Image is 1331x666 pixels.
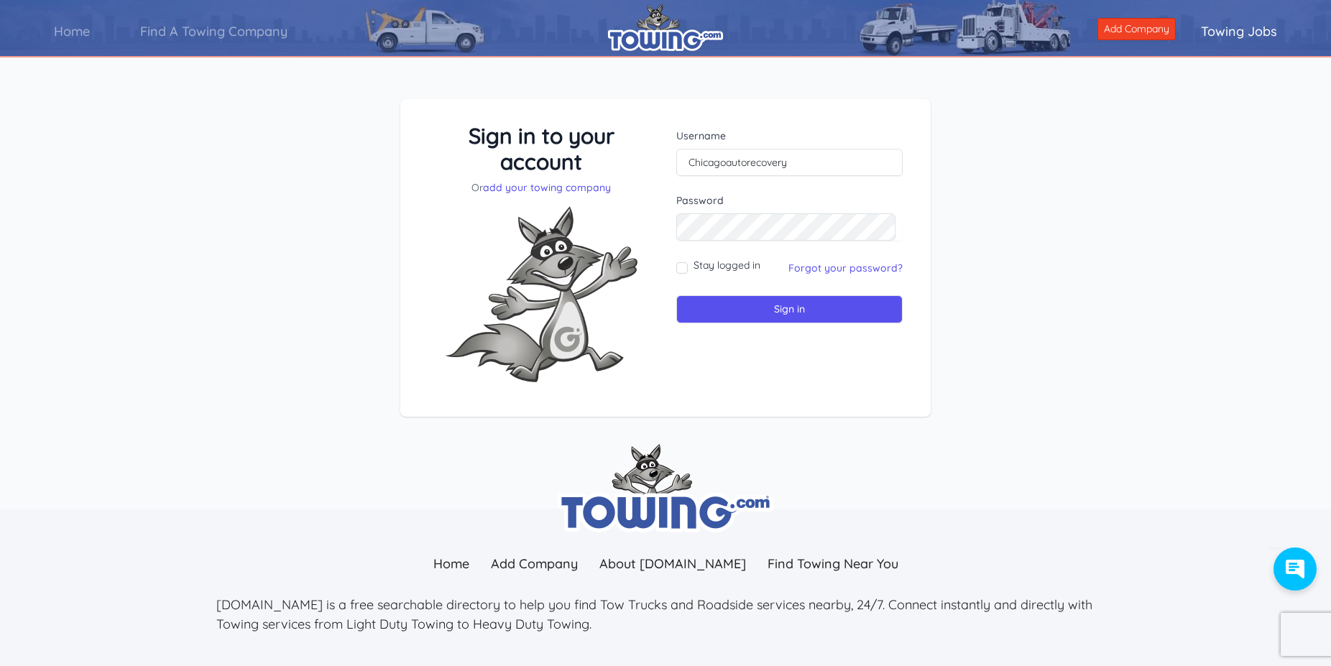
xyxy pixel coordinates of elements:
a: add your towing company [483,181,611,194]
label: Username [676,129,903,143]
a: Add Company [480,548,589,579]
a: Home [423,548,480,579]
a: Forgot your password? [788,262,903,274]
iframe: Conversations [1266,547,1331,605]
p: [DOMAIN_NAME] is a free searchable directory to help you find Tow Trucks and Roadside services ne... [216,595,1115,634]
img: towing [558,444,773,532]
label: Stay logged in [694,258,760,272]
a: Home [29,11,115,52]
a: About [DOMAIN_NAME] [589,548,757,579]
label: Password [676,193,903,208]
a: Add Company [1097,18,1176,40]
img: logo.png [608,4,723,51]
p: Or [428,180,655,195]
a: Find Towing Near You [757,548,909,579]
img: Fox-Excited.png [433,195,649,394]
a: Towing Jobs [1176,11,1302,52]
h3: Sign in to your account [428,123,655,175]
input: Sign in [676,295,903,323]
a: Find A Towing Company [115,11,313,52]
